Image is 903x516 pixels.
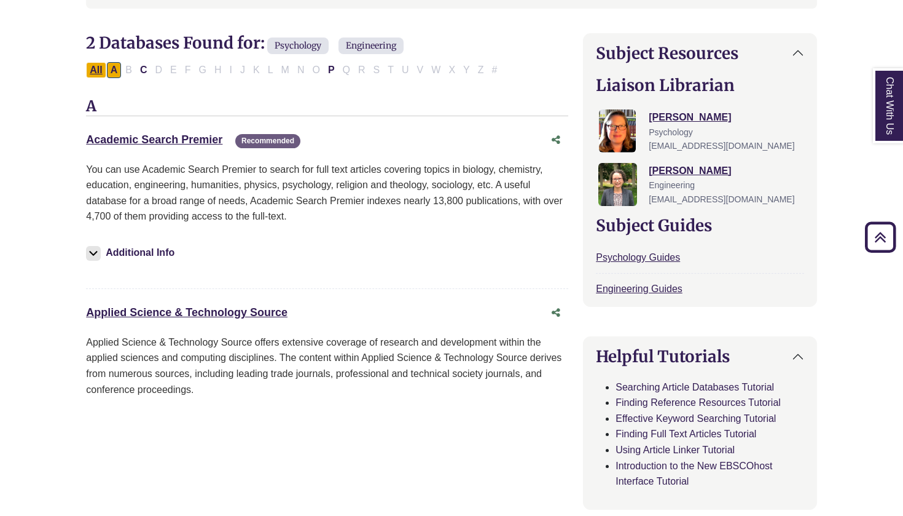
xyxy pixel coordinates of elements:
p: You can use Academic Search Premier to search for full text articles covering topics in biology, ... [86,162,568,224]
a: Engineering Guides [596,284,682,294]
a: Academic Search Premier [86,133,222,146]
span: Engineering [649,180,695,190]
a: Back to Top [861,229,900,245]
img: Jessica Moore [599,109,636,153]
span: Psychology [649,127,693,137]
a: Searching Article Databases Tutorial [616,382,774,392]
a: Effective Keyword Searching Tutorial [616,413,776,424]
img: Ruth McGuire [598,163,637,206]
button: Helpful Tutorials [584,337,816,376]
h2: Liaison Librarian [596,76,804,95]
button: Subject Resources [584,34,816,73]
span: Psychology [267,38,329,54]
button: Filter Results A [107,62,122,78]
span: Recommended [235,134,300,148]
a: Psychology Guides [596,252,680,263]
h3: A [86,98,568,116]
button: Filter Results P [324,62,338,78]
h2: Subject Guides [596,216,804,235]
div: Applied Science & Technology Source offers extensive coverage of research and development within ... [86,335,568,397]
button: Additional Info [86,244,178,261]
a: Using Article Linker Tutorial [616,445,735,455]
button: Filter Results C [136,62,151,78]
button: All [86,62,106,78]
div: Alpha-list to filter by first letter of database name [86,64,502,74]
a: [PERSON_NAME] [649,165,731,176]
button: Share this database [544,129,568,152]
a: Finding Reference Resources Tutorial [616,397,781,408]
a: Introduction to the New EBSCOhost Interface Tutorial [616,461,772,487]
span: [EMAIL_ADDRESS][DOMAIN_NAME] [649,141,794,151]
a: Applied Science & Technology Source [86,306,287,319]
a: Finding Full Text Articles Tutorial [616,429,756,439]
span: Engineering [338,38,404,54]
a: [PERSON_NAME] [649,112,731,122]
span: 2 Databases Found for: [86,33,265,53]
span: [EMAIL_ADDRESS][DOMAIN_NAME] [649,194,794,204]
button: Share this database [544,301,568,325]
